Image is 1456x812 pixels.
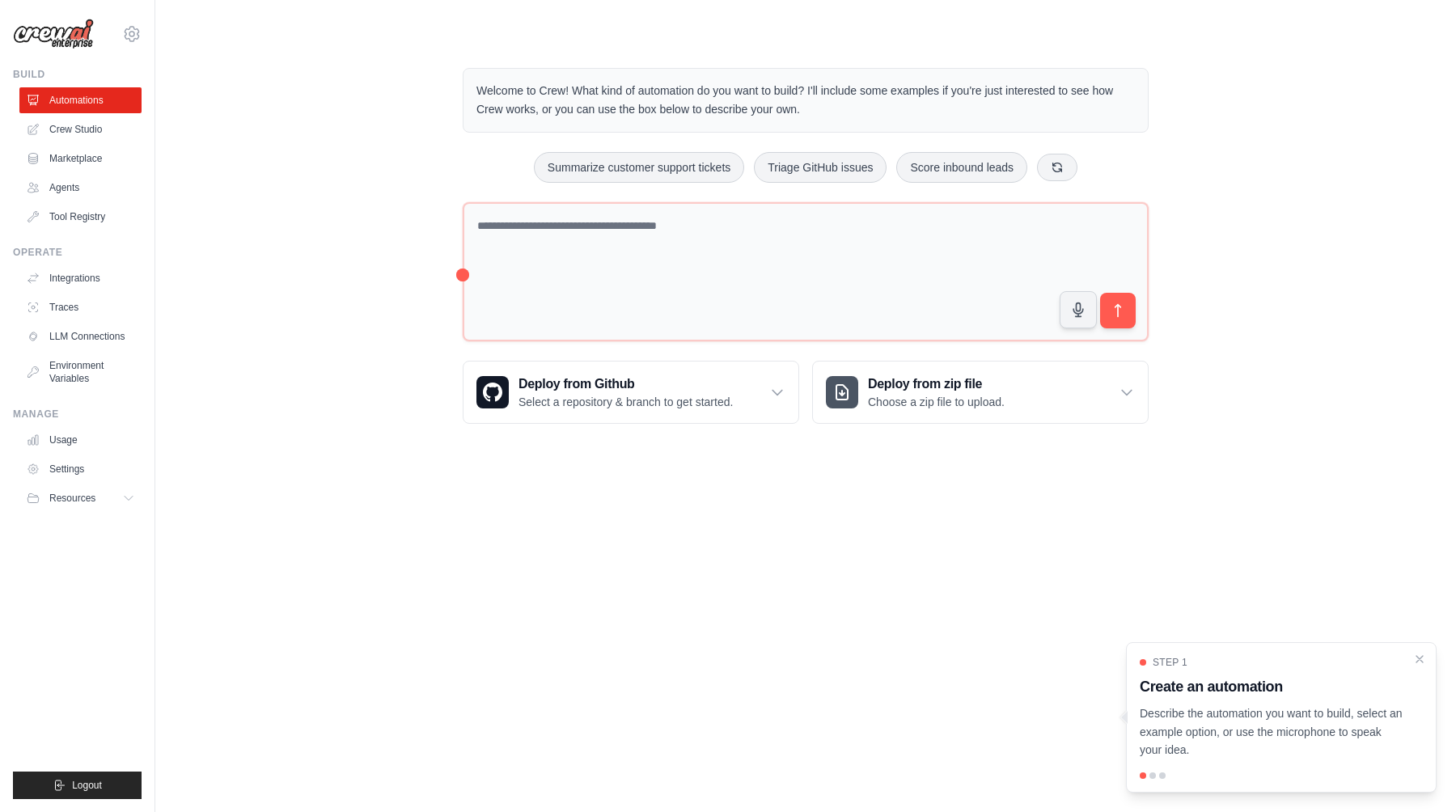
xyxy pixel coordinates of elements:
[19,204,142,230] a: Tool Registry
[72,779,102,792] span: Logout
[1140,675,1403,698] h3: Create an automation
[518,374,733,394] h3: Deploy from Github
[19,353,142,391] a: Environment Variables
[1153,656,1187,669] span: Step 1
[534,152,744,183] button: Summarize customer support tickets
[19,116,142,142] a: Crew Studio
[1413,653,1426,666] button: Close walkthrough
[49,492,95,505] span: Resources
[19,427,142,453] a: Usage
[19,456,142,482] a: Settings
[1375,734,1456,812] iframe: Chat Widget
[896,152,1027,183] button: Score inbound leads
[19,87,142,113] a: Automations
[19,324,142,349] a: LLM Connections
[754,152,887,183] button: Triage GitHub issues
[19,146,142,171] a: Marketplace
[13,772,142,799] button: Logout
[868,374,1005,394] h3: Deploy from zip file
[19,265,142,291] a: Integrations
[1140,704,1403,759] p: Describe the automation you want to build, select an example option, or use the microphone to spe...
[13,246,142,259] div: Operate
[19,294,142,320] a: Traces
[19,175,142,201] a: Agents
[518,394,733,410] p: Select a repository & branch to get started.
[13,408,142,421] div: Manage
[13,68,142,81] div: Build
[868,394,1005,410] p: Choose a zip file to upload.
[13,19,94,49] img: Logo
[19,485,142,511] button: Resources
[476,82,1135,119] p: Welcome to Crew! What kind of automation do you want to build? I'll include some examples if you'...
